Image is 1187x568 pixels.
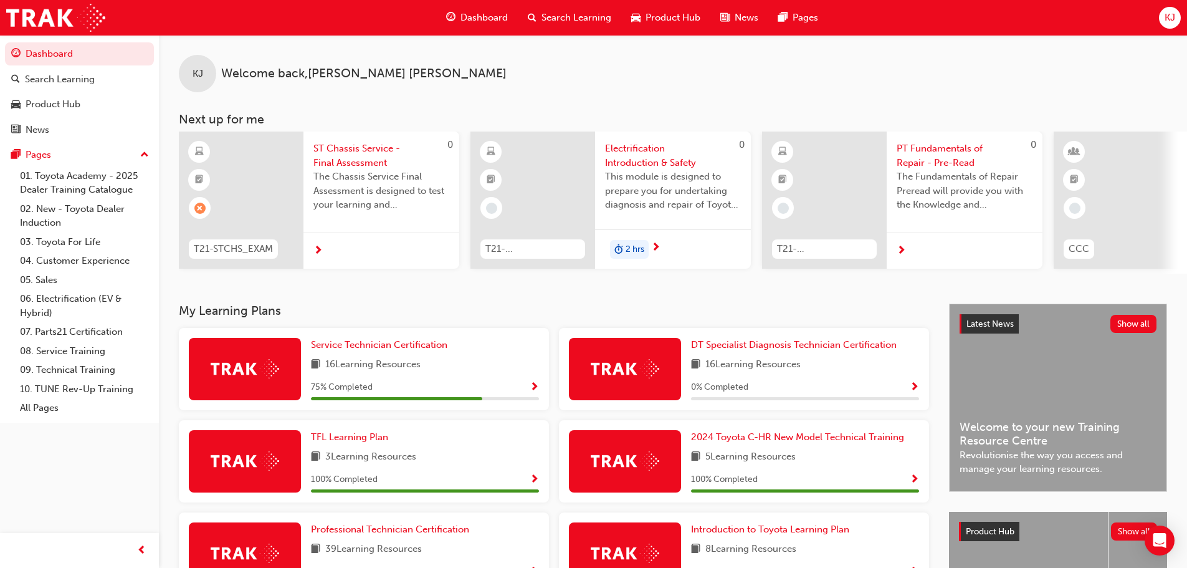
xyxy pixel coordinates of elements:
span: The Chassis Service Final Assessment is designed to test your learning and understanding of the m... [313,170,449,212]
a: Product Hub [5,93,154,116]
h3: Next up for me [159,112,1187,127]
a: 05. Sales [15,271,154,290]
button: Show Progress [910,380,919,395]
span: guage-icon [446,10,455,26]
a: 0T21-FOD_HVIS_PREREQElectrification Introduction & SafetyThis module is designed to prepare you f... [470,132,751,269]
span: 75 % Completed [311,380,373,395]
span: learningResourceType_ELEARNING-icon [195,144,204,160]
span: Welcome to your new Training Resource Centre [960,420,1156,448]
a: Latest NewsShow allWelcome to your new Training Resource CentreRevolutionise the way you access a... [949,304,1167,492]
div: Product Hub [26,97,80,112]
a: 07. Parts21 Certification [15,322,154,342]
button: Show Progress [530,472,539,488]
a: Professional Technician Certification [311,522,474,537]
span: book-icon [311,450,320,465]
span: pages-icon [11,150,21,161]
span: Latest News [966,319,1014,329]
a: 02. New - Toyota Dealer Induction [15,200,154,233]
span: news-icon [720,10,730,26]
span: 0 [1031,139,1036,150]
span: T21-FOD_HVIS_PREREQ [485,242,580,256]
span: Product Hub [646,11,700,25]
span: Professional Technician Certification [311,524,469,535]
a: pages-iconPages [768,5,828,31]
span: learningRecordVerb_FAIL-icon [194,203,206,214]
span: learningResourceType_ELEARNING-icon [778,144,787,160]
div: Open Intercom Messenger [1145,526,1175,556]
span: 5 Learning Resources [705,450,796,465]
span: Service Technician Certification [311,339,447,350]
button: Show Progress [530,380,539,395]
span: car-icon [11,99,21,110]
span: booktick-icon [195,172,204,188]
span: PT Fundamentals of Repair - Pre-Read [897,142,1032,170]
span: learningRecordVerb_NONE-icon [1069,203,1080,214]
span: car-icon [631,10,641,26]
span: 2024 Toyota C-HR New Model Technical Training [691,431,904,443]
span: KJ [1165,11,1175,25]
a: 0T21-PTFOR_PRE_READPT Fundamentals of Repair - Pre-ReadThe Fundamentals of Repair Preread will pr... [762,132,1042,269]
img: Trak [211,544,279,563]
div: Pages [26,148,51,162]
span: Show Progress [530,474,539,486]
button: Show all [1111,522,1158,541]
button: Pages [5,143,154,166]
span: 0 [447,139,453,150]
span: DT Specialist Diagnosis Technician Certification [691,339,897,350]
a: 10. TUNE Rev-Up Training [15,380,154,399]
span: 3 Learning Resources [325,450,416,465]
a: Search Learning [5,68,154,91]
span: 8 Learning Resources [705,542,796,557]
img: Trak [211,359,279,378]
a: Latest NewsShow all [960,314,1156,334]
a: 04. Customer Experience [15,251,154,271]
button: DashboardSearch LearningProduct HubNews [5,40,154,143]
h3: My Learning Plans [179,304,929,318]
span: learningRecordVerb_NONE-icon [778,203,789,214]
span: 16 Learning Resources [705,357,801,373]
a: TFL Learning Plan [311,430,393,445]
span: book-icon [311,357,320,373]
span: Revolutionise the way you access and manage your learning resources. [960,448,1156,476]
span: 0 % Completed [691,380,748,395]
span: Dashboard [460,11,508,25]
img: Trak [591,359,659,378]
a: Service Technician Certification [311,338,452,352]
a: news-iconNews [710,5,768,31]
a: 09. Technical Training [15,360,154,380]
img: Trak [591,544,659,563]
span: 100 % Completed [691,473,758,487]
span: learningRecordVerb_NONE-icon [486,203,497,214]
span: ST Chassis Service - Final Assessment [313,142,449,170]
span: booktick-icon [778,172,787,188]
span: next-icon [897,246,906,257]
span: booktick-icon [1070,172,1079,188]
img: Trak [6,4,105,32]
span: book-icon [691,542,700,557]
div: Search Learning [25,72,95,87]
img: Trak [591,451,659,471]
a: 0T21-STCHS_EXAMST Chassis Service - Final AssessmentThe Chassis Service Final Assessment is desig... [179,132,459,269]
div: News [26,123,49,137]
span: next-icon [313,246,323,257]
button: KJ [1159,7,1181,29]
span: guage-icon [11,49,21,60]
span: learningResourceType_ELEARNING-icon [487,144,495,160]
a: car-iconProduct Hub [621,5,710,31]
a: Introduction to Toyota Learning Plan [691,522,854,537]
button: Show Progress [910,472,919,488]
span: learningResourceType_INSTRUCTOR_LED-icon [1070,144,1079,160]
span: Show Progress [530,382,539,393]
a: 08. Service Training [15,342,154,361]
span: book-icon [691,357,700,373]
span: Pages [793,11,818,25]
a: News [5,118,154,142]
span: search-icon [11,74,20,85]
span: Show Progress [910,382,919,393]
a: guage-iconDashboard [436,5,518,31]
span: prev-icon [137,543,146,559]
span: book-icon [691,450,700,465]
span: Product Hub [966,526,1014,537]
